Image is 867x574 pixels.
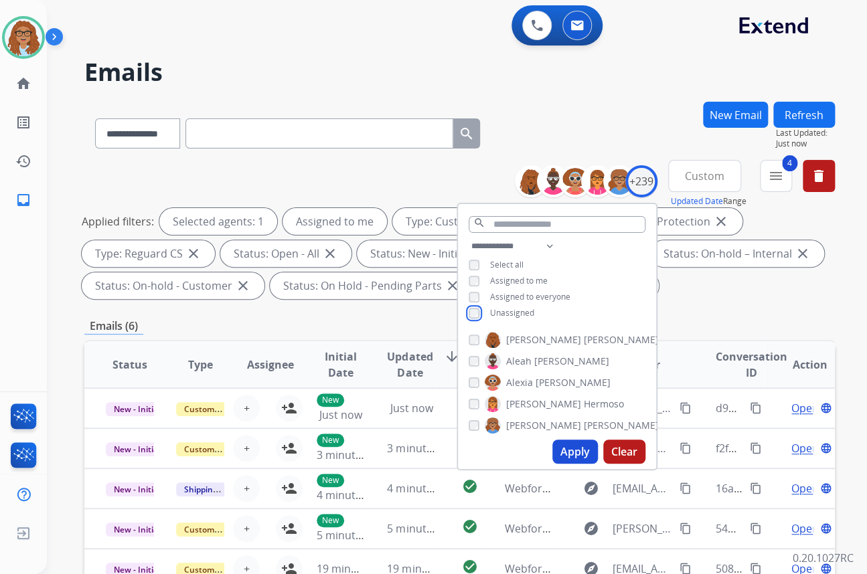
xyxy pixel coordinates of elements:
[317,448,388,462] span: 3 minutes ago
[811,168,827,184] mat-icon: delete
[281,480,297,496] mat-icon: person_add
[281,400,297,416] mat-icon: person_add
[584,397,624,411] span: Hermoso
[534,355,609,368] span: [PERSON_NAME]
[506,376,533,389] span: Alexia
[713,213,729,229] mat-icon: close
[322,246,338,262] mat-icon: close
[317,434,344,447] p: New
[15,192,31,208] mat-icon: inbox
[176,402,263,416] span: Customer Support
[791,520,819,537] span: Open
[584,419,659,432] span: [PERSON_NAME]
[750,402,762,414] mat-icon: content_copy
[387,521,459,536] span: 5 minutes ago
[84,59,835,86] h2: Emails
[159,208,277,235] div: Selected agents: 1
[185,246,202,262] mat-icon: close
[795,246,811,262] mat-icon: close
[106,402,168,416] span: New - Initial
[760,160,792,192] button: 4
[220,240,351,267] div: Status: Open - All
[443,349,459,365] mat-icon: arrow_downward
[281,520,297,537] mat-icon: person_add
[820,442,832,454] mat-icon: language
[247,357,294,373] span: Assignee
[750,522,762,535] mat-icon: content_copy
[625,165,657,197] div: +239
[387,481,459,496] span: 4 minutes ago
[112,357,147,373] span: Status
[583,520,599,537] mat-icon: explore
[82,240,215,267] div: Type: Reguard CS
[5,19,42,56] img: avatar
[650,240,824,267] div: Status: On-hold – Internal
[680,402,692,414] mat-icon: content_copy
[317,488,388,502] span: 4 minutes ago
[703,102,768,128] button: New Email
[459,126,475,142] mat-icon: search
[283,208,387,235] div: Assigned to me
[106,522,168,537] span: New - Initial
[750,482,762,494] mat-icon: content_copy
[462,478,478,494] mat-icon: check_circle
[82,213,154,229] p: Applied filters:
[176,482,268,496] span: Shipping Protection
[603,440,645,464] button: Clear
[445,278,461,294] mat-icon: close
[506,419,581,432] span: [PERSON_NAME]
[462,518,478,535] mat-icon: check_circle
[613,520,672,537] span: [PERSON_NAME][EMAIL_ADDRESS][PERSON_NAME][PERSON_NAME][DOMAIN_NAME]
[281,440,297,456] mat-icon: person_add
[244,480,250,496] span: +
[820,482,832,494] mat-icon: language
[490,307,534,318] span: Unassigned
[671,196,723,207] button: Updated Date
[317,514,344,527] p: New
[791,400,819,416] span: Open
[552,440,598,464] button: Apply
[319,407,362,422] span: Just now
[188,357,213,373] span: Type
[317,474,344,487] p: New
[750,442,762,454] mat-icon: content_copy
[506,355,532,368] span: Aleah
[776,128,835,138] span: Last Updated:
[317,349,365,381] span: Initial Date
[473,217,485,229] mat-icon: search
[82,272,264,299] div: Status: On-hold - Customer
[235,278,251,294] mat-icon: close
[506,397,581,411] span: [PERSON_NAME]
[176,522,263,537] span: Customer Support
[106,482,168,496] span: New - Initial
[671,195,746,207] span: Range
[244,520,250,537] span: +
[685,173,724,179] span: Custom
[233,515,260,542] button: +
[106,442,168,456] span: New - Initial
[765,341,835,388] th: Action
[270,272,474,299] div: Status: On Hold - Pending Parts
[233,395,260,421] button: +
[233,435,260,462] button: +
[317,393,344,407] p: New
[244,440,250,456] span: +
[776,138,835,149] span: Just now
[504,481,807,496] span: Webform from [EMAIL_ADDRESS][DOMAIN_NAME] on [DATE]
[176,442,263,456] span: Customer Support
[490,259,524,270] span: Select all
[536,376,611,389] span: [PERSON_NAME]
[613,480,672,496] span: [EMAIL_ADDRESS][DOMAIN_NAME]
[791,440,819,456] span: Open
[773,102,835,128] button: Refresh
[584,333,659,347] span: [PERSON_NAME]
[820,402,832,414] mat-icon: language
[680,442,692,454] mat-icon: content_copy
[793,550,854,566] p: 0.20.1027RC
[490,291,570,302] span: Assigned to everyone
[668,160,741,192] button: Custom
[680,522,692,535] mat-icon: content_copy
[84,318,143,334] p: Emails (6)
[233,475,260,502] button: +
[506,333,581,347] span: [PERSON_NAME]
